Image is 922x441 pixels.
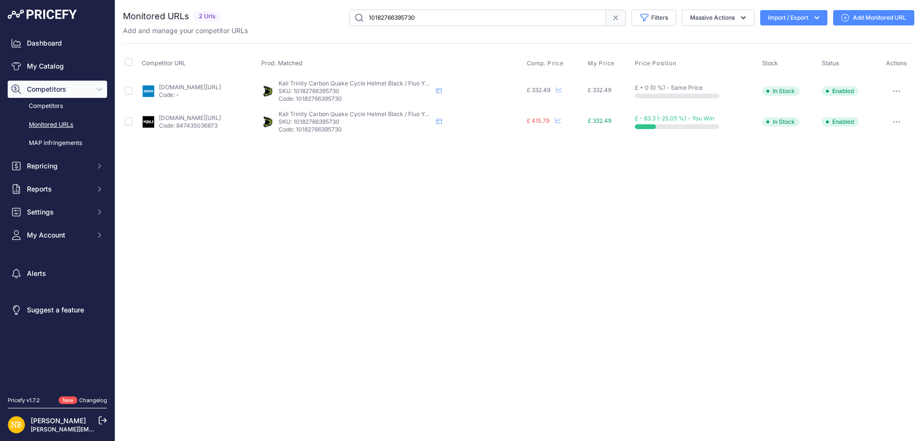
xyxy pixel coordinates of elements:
[822,86,859,96] span: Enabled
[31,426,179,433] a: [PERSON_NAME][EMAIL_ADDRESS][DOMAIN_NAME]
[588,117,611,124] span: £ 332.49
[635,115,714,122] span: £ - 83.3 (-25.05 %) - You Win
[635,60,676,67] span: Price Position
[8,180,107,198] button: Reports
[279,110,439,118] span: Kali Trinity Carbon Quake Cycle Helmet Black / Fluo Yellow
[79,397,107,404] a: Changelog
[27,84,90,94] span: Competitors
[8,35,107,385] nav: Sidebar
[279,118,432,126] p: SKU: 10182766395730
[635,84,703,91] span: £ + 0 (0 %) - Same Price
[527,86,550,94] span: £ 332.49
[8,396,40,405] div: Pricefy v1.7.2
[31,417,86,425] a: [PERSON_NAME]
[279,87,432,95] p: SKU: 10182766395730
[8,81,107,98] button: Competitors
[8,203,107,221] button: Settings
[8,157,107,175] button: Repricing
[279,80,439,87] span: Kali Trinity Carbon Quake Cycle Helmet Black / Fluo Yellow
[261,60,303,67] span: Prod. Matched
[349,10,606,26] input: Search
[159,114,221,121] a: [DOMAIN_NAME][URL]
[527,117,549,124] span: £ 415.79
[527,60,564,67] span: Comp. Price
[588,60,615,67] span: My Price
[279,126,432,133] p: Code: 10182766395730
[833,10,914,25] a: Add Monitored URL
[142,60,186,67] span: Competitor URL
[635,60,678,67] button: Price Position
[8,135,107,152] a: MAP infringements
[822,117,859,127] span: Enabled
[8,35,107,52] a: Dashboard
[762,86,800,96] span: In Stock
[8,117,107,133] a: Monitored URLs
[588,60,617,67] button: My Price
[8,301,107,319] a: Suggest a feature
[631,10,676,26] button: Filters
[159,91,221,99] p: Code: -
[27,207,90,217] span: Settings
[279,95,432,103] p: Code: 10182766395730
[762,117,800,127] span: In Stock
[762,60,778,67] span: Stock
[8,58,107,75] a: My Catalog
[159,122,221,130] p: Code: 847435036873
[59,396,77,405] span: New
[193,11,221,22] span: 2 Urls
[527,60,566,67] button: Comp. Price
[8,98,107,115] a: Competitors
[682,10,754,26] button: Massive Actions
[760,10,827,25] button: Import / Export
[123,26,248,36] p: Add and manage your competitor URLs
[27,184,90,194] span: Reports
[27,230,90,240] span: My Account
[8,226,107,244] button: My Account
[8,265,107,282] a: Alerts
[123,10,189,23] h2: Monitored URLs
[886,60,907,67] span: Actions
[159,83,221,91] a: [DOMAIN_NAME][URL]
[27,161,90,171] span: Repricing
[822,60,839,67] span: Status
[8,10,77,19] img: Pricefy Logo
[588,86,611,94] span: £ 332.49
